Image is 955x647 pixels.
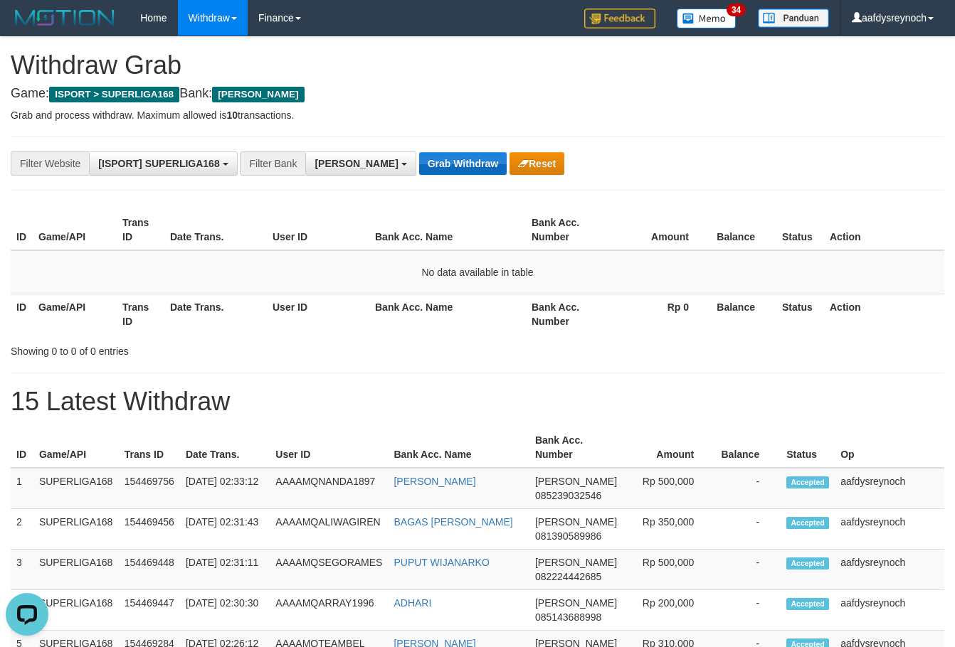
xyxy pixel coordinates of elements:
td: AAAAMQNANDA1897 [270,468,388,509]
span: [PERSON_NAME] [212,87,304,102]
img: MOTION_logo.png [11,7,119,28]
th: Status [776,294,824,334]
td: [DATE] 02:31:43 [180,509,270,550]
span: Accepted [786,476,829,488]
th: Date Trans. [180,427,270,468]
td: 2 [11,509,33,550]
th: User ID [270,427,388,468]
th: Action [824,294,944,334]
td: [DATE] 02:33:12 [180,468,270,509]
span: [ISPORT] SUPERLIGA168 [98,158,219,169]
span: ISPORT > SUPERLIGA168 [49,87,179,102]
p: Grab and process withdraw. Maximum allowed is transactions. [11,108,944,122]
th: Bank Acc. Name [369,210,526,250]
th: Action [824,210,944,250]
th: Amount [623,427,715,468]
a: BAGAS [PERSON_NAME] [394,516,512,528]
button: Grab Withdraw [419,152,507,175]
td: aafdysreynoch [835,468,944,509]
th: Bank Acc. Name [388,427,529,468]
a: ADHARI [394,597,431,609]
span: Accepted [786,557,829,570]
span: Copy 082224442685 to clipboard [535,571,601,582]
td: [DATE] 02:31:11 [180,550,270,590]
th: Rp 0 [610,294,710,334]
td: 154469447 [119,590,180,631]
td: 154469456 [119,509,180,550]
td: - [715,590,781,631]
td: 154469448 [119,550,180,590]
th: User ID [267,294,369,334]
button: Open LiveChat chat widget [6,6,48,48]
th: Trans ID [117,294,164,334]
span: [PERSON_NAME] [315,158,398,169]
th: ID [11,427,33,468]
span: Copy 081390589986 to clipboard [535,530,601,542]
h4: Game: Bank: [11,87,944,101]
th: ID [11,210,33,250]
span: [PERSON_NAME] [535,476,617,487]
th: Bank Acc. Name [369,294,526,334]
th: User ID [267,210,369,250]
td: Rp 350,000 [623,509,715,550]
td: 154469756 [119,468,180,509]
button: [ISPORT] SUPERLIGA168 [89,151,237,176]
div: Filter Bank [240,151,305,176]
td: - [715,509,781,550]
th: Game/API [33,210,117,250]
th: Game/API [33,294,117,334]
th: Game/API [33,427,119,468]
a: [PERSON_NAME] [394,476,475,487]
th: Status [776,210,824,250]
span: [PERSON_NAME] [535,557,617,568]
div: Showing 0 to 0 of 0 entries [11,338,387,358]
th: Status [781,427,835,468]
td: AAAAMQSEGORAMES [270,550,388,590]
th: ID [11,294,33,334]
div: Filter Website [11,151,89,176]
td: AAAAMQALIWAGIREN [270,509,388,550]
button: Reset [510,152,564,175]
span: Accepted [786,517,829,529]
td: aafdysreynoch [835,509,944,550]
td: 3 [11,550,33,590]
th: Op [835,427,944,468]
td: - [715,550,781,590]
td: [DATE] 02:30:30 [180,590,270,631]
th: Balance [710,294,776,334]
span: [PERSON_NAME] [535,516,617,528]
td: SUPERLIGA168 [33,550,119,590]
td: aafdysreynoch [835,590,944,631]
span: Copy 085143688998 to clipboard [535,611,601,623]
td: aafdysreynoch [835,550,944,590]
th: Balance [710,210,776,250]
th: Date Trans. [164,210,267,250]
span: [PERSON_NAME] [535,597,617,609]
th: Bank Acc. Number [526,210,610,250]
td: 1 [11,468,33,509]
span: Copy 085239032546 to clipboard [535,490,601,501]
h1: Withdraw Grab [11,51,944,80]
td: - [715,468,781,509]
span: Accepted [786,598,829,610]
td: Rp 500,000 [623,468,715,509]
img: panduan.png [758,9,829,28]
th: Trans ID [117,210,164,250]
img: Button%20Memo.svg [677,9,737,28]
a: PUPUT WIJANARKO [394,557,489,568]
td: Rp 200,000 [623,590,715,631]
th: Trans ID [119,427,180,468]
td: SUPERLIGA168 [33,468,119,509]
td: Rp 500,000 [623,550,715,590]
td: SUPERLIGA168 [33,509,119,550]
td: AAAAMQARRAY1996 [270,590,388,631]
th: Balance [715,427,781,468]
strong: 10 [226,109,238,121]
span: 34 [727,4,746,16]
th: Bank Acc. Number [529,427,623,468]
td: SUPERLIGA168 [33,590,119,631]
img: Feedback.jpg [584,9,655,28]
td: No data available in table [11,250,944,294]
th: Amount [610,210,710,250]
th: Bank Acc. Number [526,294,610,334]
